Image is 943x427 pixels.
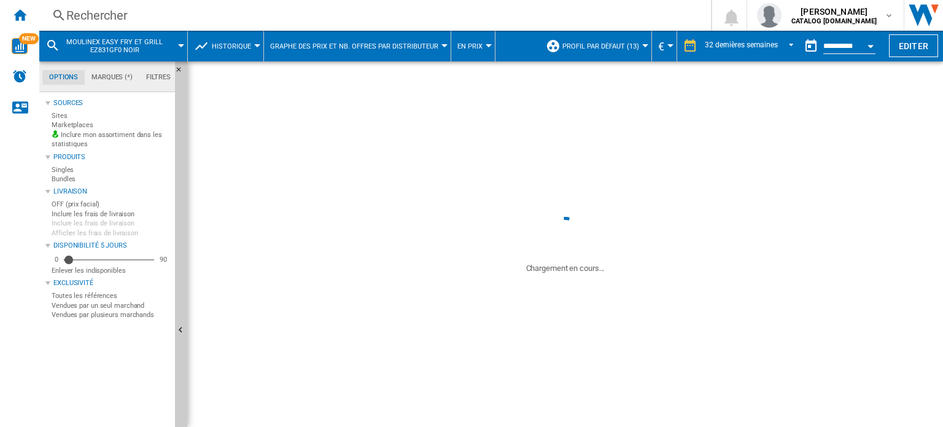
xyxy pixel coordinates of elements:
b: CATALOG [DOMAIN_NAME] [791,17,877,25]
span: NEW [19,33,39,44]
img: alerts-logo.svg [12,69,27,84]
img: wise-card.svg [12,38,28,54]
img: profile.jpg [757,3,782,28]
span: [PERSON_NAME] [791,6,877,18]
div: Rechercher [66,7,679,24]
